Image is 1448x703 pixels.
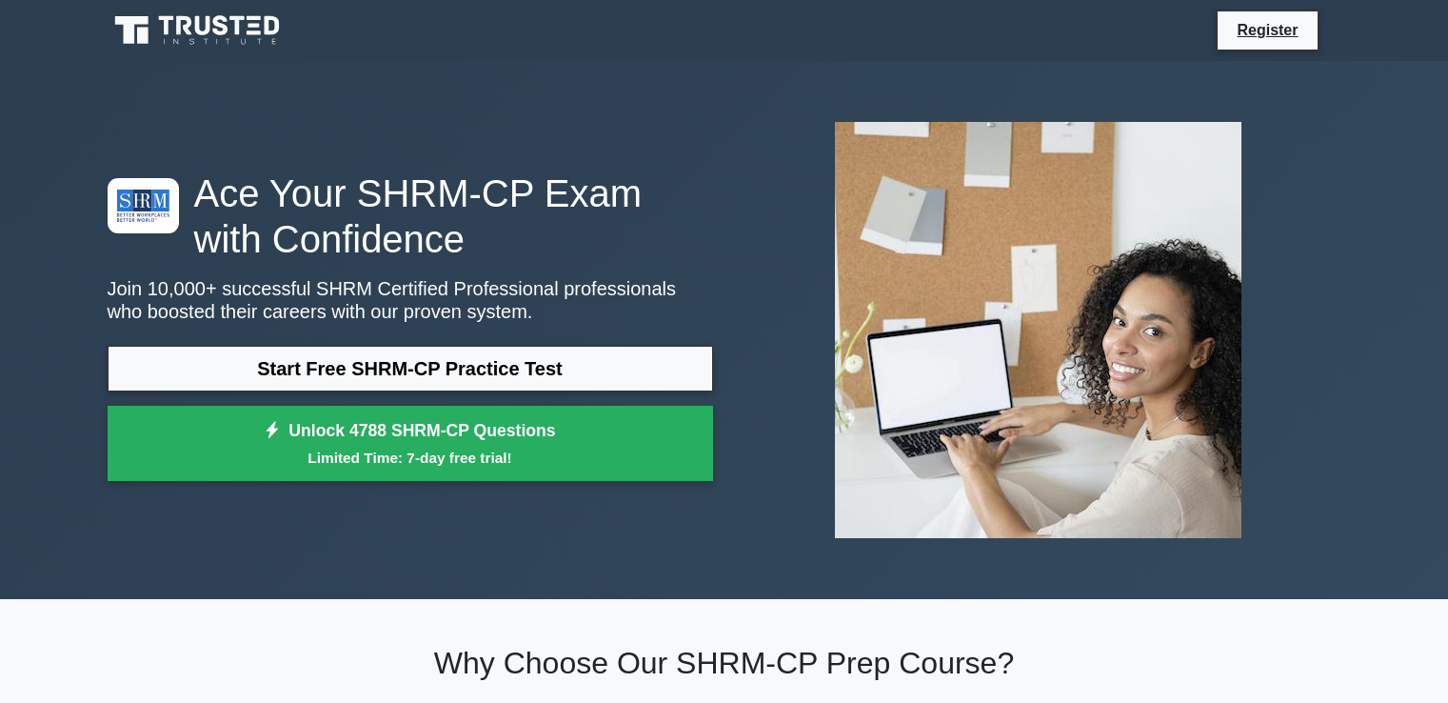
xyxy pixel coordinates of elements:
[131,447,689,469] small: Limited Time: 7-day free trial!
[108,171,713,262] h1: Ace Your SHRM-CP Exam with Confidence
[108,645,1341,681] h2: Why Choose Our SHRM-CP Prep Course?
[1225,18,1309,42] a: Register
[108,277,713,323] p: Join 10,000+ successful SHRM Certified Professional professionals who boosted their careers with ...
[108,346,713,392] a: Start Free SHRM-CP Practice Test
[108,406,713,482] a: Unlock 4788 SHRM-CP QuestionsLimited Time: 7-day free trial!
